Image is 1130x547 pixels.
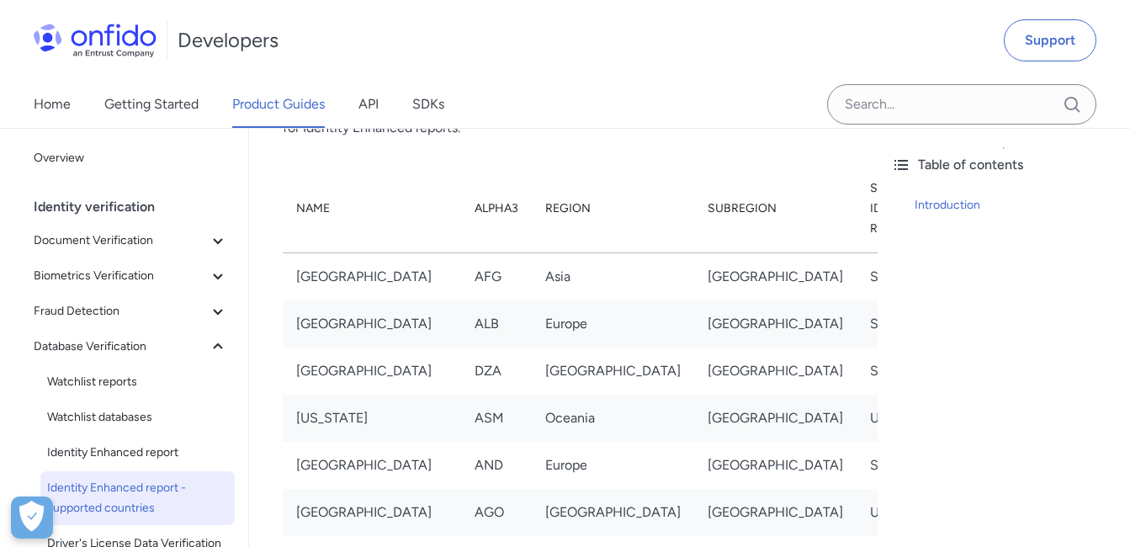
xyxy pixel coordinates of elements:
[694,489,857,536] td: [GEOGRAPHIC_DATA]
[461,442,532,489] td: AND
[27,141,235,175] a: Overview
[532,165,694,253] th: Region
[34,231,208,251] span: Document Verification
[34,337,208,357] span: Database Verification
[11,497,53,539] div: Cookie Preferences
[857,489,961,536] td: Unsupported
[358,81,379,128] a: API
[283,348,461,395] td: [GEOGRAPHIC_DATA]
[40,365,235,399] a: Watchlist reports
[461,489,532,536] td: AGO
[532,395,694,442] td: Oceania
[532,489,694,536] td: [GEOGRAPHIC_DATA]
[178,27,279,54] h1: Developers
[532,300,694,348] td: Europe
[40,401,235,434] a: Watchlist databases
[857,395,961,442] td: Unsupported
[694,300,857,348] td: [GEOGRAPHIC_DATA]
[461,300,532,348] td: ALB
[857,442,961,489] td: Supported
[34,190,241,224] div: Identity verification
[915,195,1117,215] a: Introduction
[40,471,235,525] a: Identity Enhanced report - supported countries
[694,395,857,442] td: [GEOGRAPHIC_DATA]
[34,81,71,128] a: Home
[283,489,461,536] td: [GEOGRAPHIC_DATA]
[27,259,235,293] button: Biometrics Verification
[34,266,208,286] span: Biometrics Verification
[694,252,857,300] td: [GEOGRAPHIC_DATA]
[283,300,461,348] td: [GEOGRAPHIC_DATA]
[40,436,235,470] a: Identity Enhanced report
[27,224,235,258] button: Document Verification
[232,81,325,128] a: Product Guides
[283,165,461,253] th: Name
[283,395,461,442] td: [US_STATE]
[461,252,532,300] td: AFG
[532,252,694,300] td: Asia
[461,395,532,442] td: ASM
[891,155,1117,175] div: Table of contents
[27,330,235,364] button: Database Verification
[694,165,857,253] th: Subregion
[857,165,961,253] th: Supported Identity Report
[412,81,444,128] a: SDKs
[283,252,461,300] td: [GEOGRAPHIC_DATA]
[11,497,53,539] button: Open Preferences
[283,442,461,489] td: [GEOGRAPHIC_DATA]
[532,442,694,489] td: Europe
[827,84,1096,125] input: Onfido search input field
[34,148,228,168] span: Overview
[857,300,961,348] td: Supported
[34,24,157,57] img: Onfido Logo
[34,301,208,321] span: Fraud Detection
[857,348,961,395] td: Supported
[461,348,532,395] td: DZA
[857,252,961,300] td: Supported
[694,442,857,489] td: [GEOGRAPHIC_DATA]
[694,348,857,395] td: [GEOGRAPHIC_DATA]
[104,81,199,128] a: Getting Started
[532,348,694,395] td: [GEOGRAPHIC_DATA]
[47,478,228,518] span: Identity Enhanced report - supported countries
[47,372,228,392] span: Watchlist reports
[1004,19,1096,61] a: Support
[47,443,228,463] span: Identity Enhanced report
[47,407,228,428] span: Watchlist databases
[461,165,532,253] th: Alpha3
[27,295,235,328] button: Fraud Detection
